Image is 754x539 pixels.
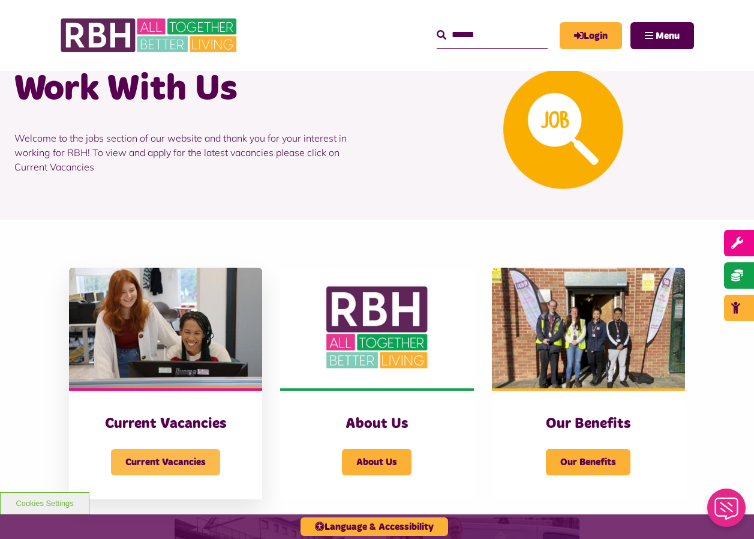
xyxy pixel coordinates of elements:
h3: Our Benefits [516,415,661,433]
span: Menu [656,31,680,41]
button: Navigation [630,22,694,49]
img: Dropinfreehold2 [492,268,685,388]
span: Current Vacancies [111,449,220,475]
a: Current Vacancies Current Vacancies [69,268,262,499]
img: RBH Logo Social Media 480X360 (1) [280,268,473,388]
a: Our Benefits Our Benefits [492,268,685,499]
input: Search [437,22,548,48]
a: MyRBH [560,22,622,49]
h3: Current Vacancies [93,415,238,433]
img: IMG 1470 [69,268,262,388]
a: About Us About Us [280,268,473,499]
p: Welcome to the jobs section of our website and thank you for your interest in working for RBH! To... [14,113,368,192]
iframe: Netcall Web Assistant for live chat [700,485,754,539]
img: Looking For A Job [503,69,623,189]
h1: Work With Us [14,66,368,113]
img: RBH [60,12,240,59]
button: Language & Accessibility [301,517,448,536]
h3: About Us [304,415,449,433]
span: About Us [342,449,411,475]
span: Our Benefits [546,449,630,475]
